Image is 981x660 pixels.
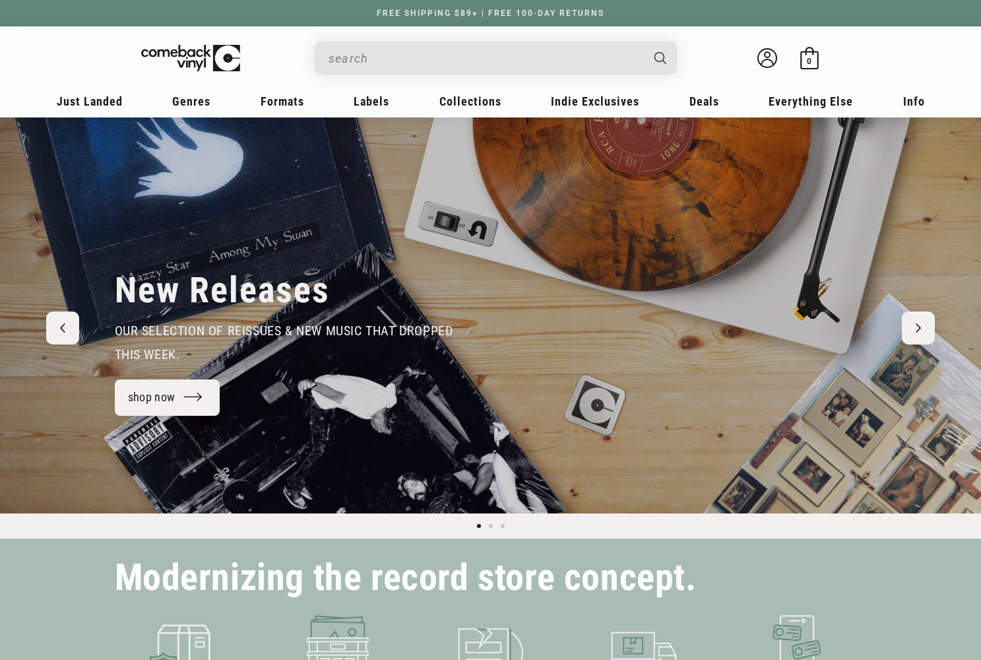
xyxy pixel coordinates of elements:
[643,42,678,75] button: Search
[769,94,853,108] span: Everything Else
[115,379,220,416] a: shop now
[46,312,79,345] button: Previous slide
[497,520,509,532] button: Load slide 3 of 3
[364,9,617,18] a: FREE SHIPPING $89+ | FREE 100-DAY RETURNS
[57,94,123,108] span: Just Landed
[172,94,210,108] span: Genres
[115,562,697,593] h2: Modernizing the record store concept.
[903,94,925,108] span: Info
[115,269,330,312] h2: New Releases
[902,312,935,345] button: Next slide
[329,45,641,72] input: search
[473,520,485,532] button: Load slide 1 of 3
[439,94,501,108] span: Collections
[551,94,639,108] span: Indie Exclusives
[314,42,677,75] div: Search
[485,520,497,532] button: Load slide 2 of 3
[354,94,389,108] span: Labels
[261,94,304,108] span: Formats
[115,323,453,362] span: our selection of reissues & new music that dropped this week.
[689,94,719,108] span: Deals
[807,56,811,66] span: 0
